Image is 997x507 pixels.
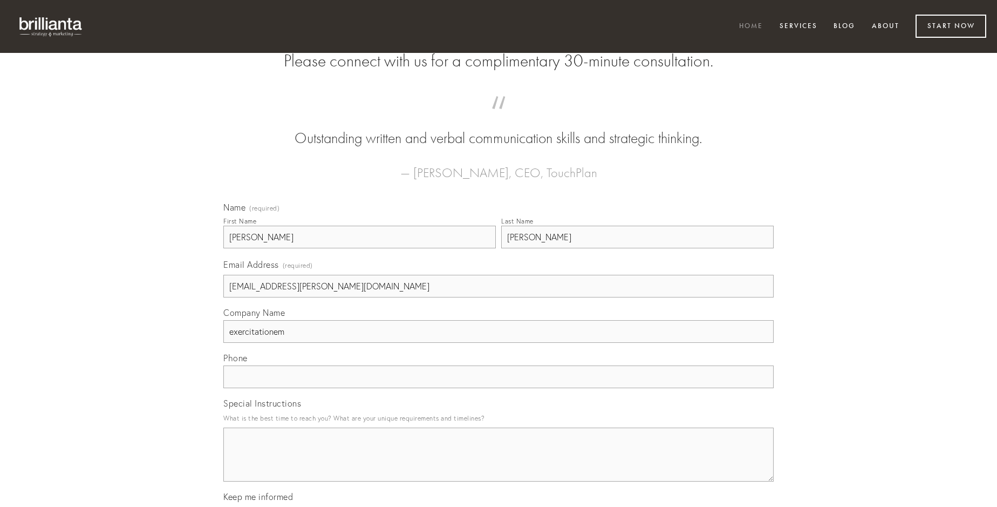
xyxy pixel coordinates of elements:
[241,149,756,184] figcaption: — [PERSON_NAME], CEO, TouchPlan
[241,107,756,149] blockquote: Outstanding written and verbal communication skills and strategic thinking.
[223,398,301,409] span: Special Instructions
[501,217,534,225] div: Last Name
[223,353,248,363] span: Phone
[241,107,756,128] span: “
[223,51,774,71] h2: Please connect with us for a complimentary 30-minute consultation.
[916,15,986,38] a: Start Now
[223,259,279,270] span: Email Address
[249,205,279,212] span: (required)
[827,18,862,36] a: Blog
[283,258,313,273] span: (required)
[223,307,285,318] span: Company Name
[223,202,245,213] span: Name
[865,18,906,36] a: About
[11,11,92,42] img: brillianta - research, strategy, marketing
[223,491,293,502] span: Keep me informed
[773,18,824,36] a: Services
[223,217,256,225] div: First Name
[732,18,770,36] a: Home
[223,411,774,425] p: What is the best time to reach you? What are your unique requirements and timelines?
